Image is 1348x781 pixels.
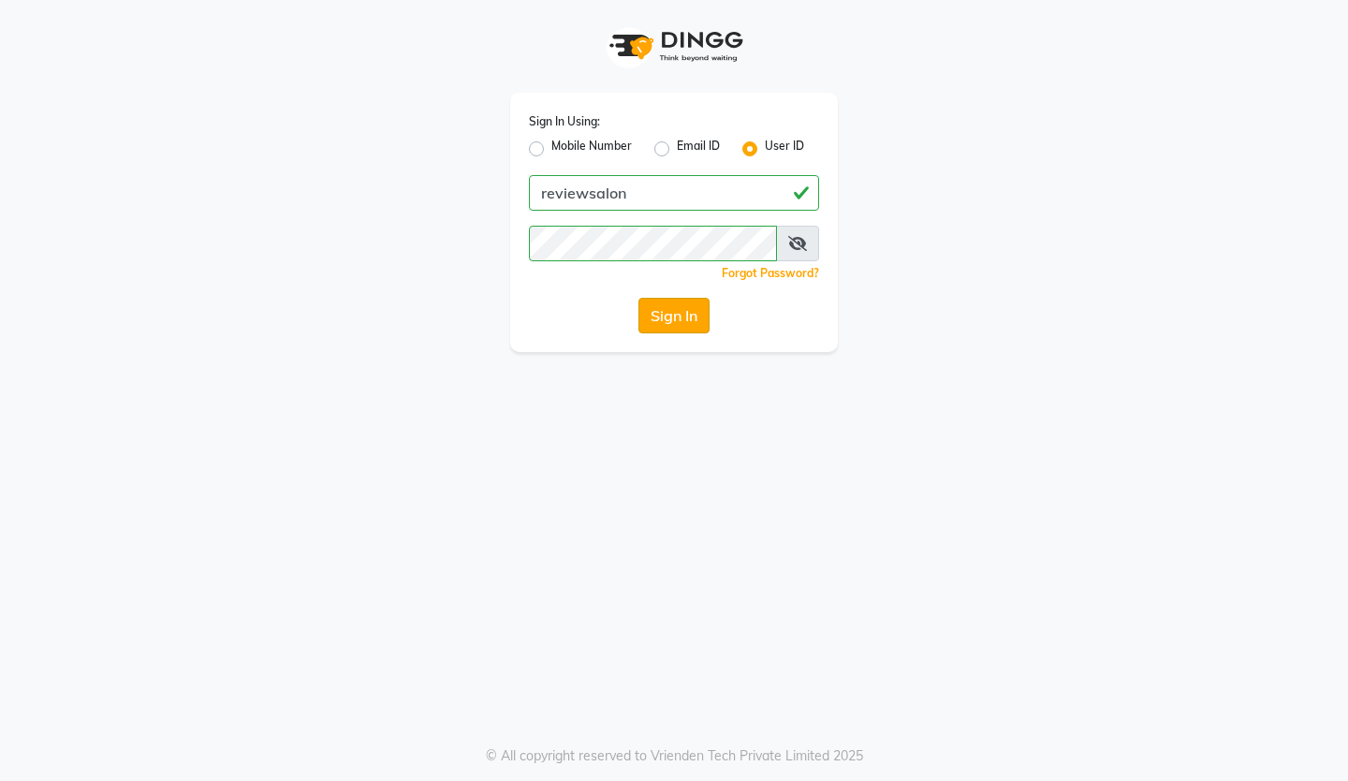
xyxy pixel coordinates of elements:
label: Sign In Using: [529,113,600,130]
a: Forgot Password? [722,266,819,280]
button: Sign In [638,298,710,333]
label: User ID [765,138,804,160]
label: Email ID [677,138,720,160]
input: Username [529,175,819,211]
img: logo1.svg [599,19,749,74]
label: Mobile Number [551,138,632,160]
input: Username [529,226,777,261]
